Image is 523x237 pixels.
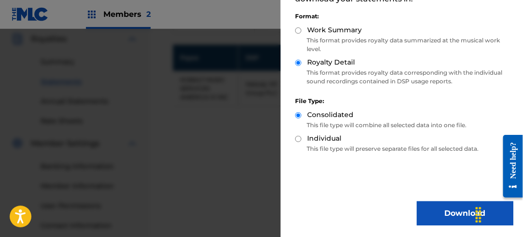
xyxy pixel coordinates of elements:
p: This format provides royalty data summarized at the musical work level. [295,36,513,53]
p: This file type will combine all selected data into one file. [295,121,513,130]
img: Top Rightsholders [86,9,98,20]
div: File Type: [295,97,513,105]
iframe: Resource Center [496,127,523,205]
iframe: Chat Widget [475,191,523,237]
label: Consolidated [307,110,353,120]
div: Drag [471,200,486,229]
p: This format provides royalty data corresponding with the individual sound recordings contained in... [295,68,513,86]
p: This file type will preserve separate files for all selected data. [295,145,513,153]
label: Individual [307,133,341,144]
span: Members [103,9,151,20]
img: MLC Logo [12,7,49,21]
button: Download [417,201,513,225]
label: Work Summary [307,25,362,35]
label: Royalty Detail [307,57,355,67]
span: 2 [146,10,151,19]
